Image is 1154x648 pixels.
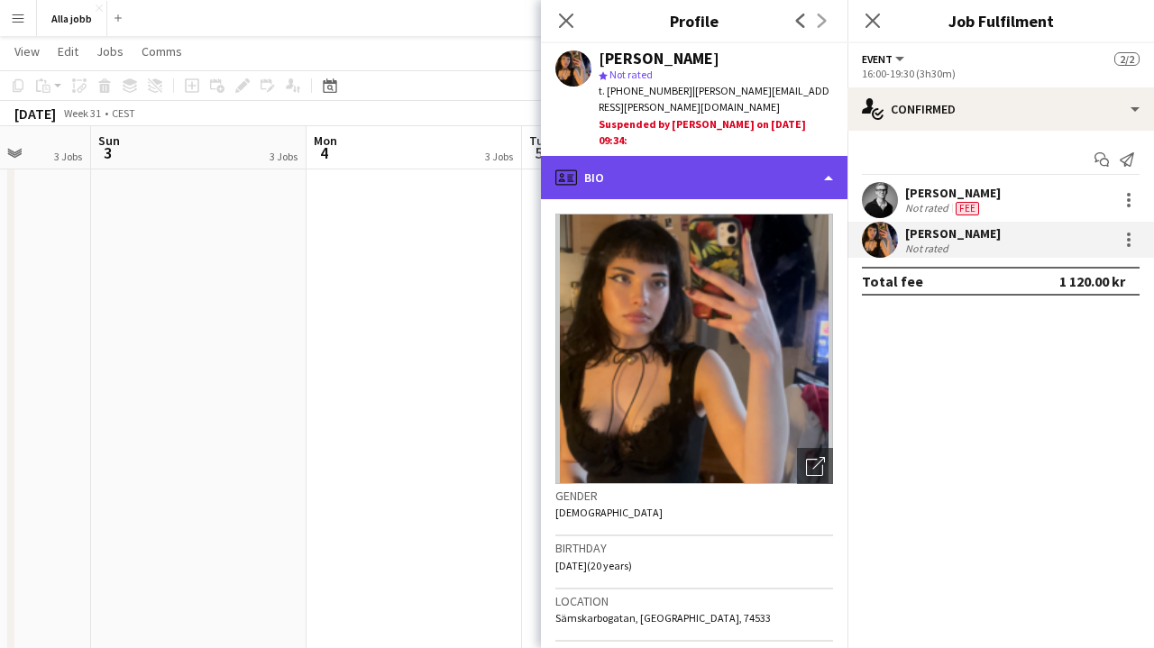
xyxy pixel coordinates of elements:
[956,202,979,215] span: Fee
[862,67,1140,80] div: 16:00-19:30 (3h30m)
[37,1,107,36] button: Alla jobb
[599,84,692,97] span: t. [PHONE_NUMBER]
[1059,272,1125,290] div: 1 120.00 kr
[112,106,135,120] div: CEST
[89,40,131,63] a: Jobs
[847,87,1154,131] div: Confirmed
[58,43,78,59] span: Edit
[96,142,120,163] span: 3
[142,43,182,59] span: Comms
[527,142,550,163] span: 5
[485,150,513,163] div: 3 Jobs
[862,272,923,290] div: Total fee
[599,84,829,114] span: | [PERSON_NAME][EMAIL_ADDRESS][PERSON_NAME][DOMAIN_NAME]
[555,488,833,504] h3: Gender
[905,185,1001,201] div: [PERSON_NAME]
[270,150,298,163] div: 3 Jobs
[555,506,663,519] span: [DEMOGRAPHIC_DATA]
[314,132,337,149] span: Mon
[1114,52,1140,66] span: 2/2
[555,593,833,609] h3: Location
[862,52,893,66] span: Event
[599,116,833,149] div: Suspended by [PERSON_NAME] on [DATE] 09:34:
[862,52,907,66] button: Event
[555,214,833,484] img: Crew avatar or photo
[14,43,40,59] span: View
[50,40,86,63] a: Edit
[96,43,124,59] span: Jobs
[847,9,1154,32] h3: Job Fulfilment
[905,225,1001,242] div: [PERSON_NAME]
[541,156,847,199] div: Bio
[599,50,719,67] div: [PERSON_NAME]
[905,201,952,215] div: Not rated
[14,105,56,123] div: [DATE]
[60,106,105,120] span: Week 31
[98,132,120,149] span: Sun
[7,40,47,63] a: View
[609,68,653,81] span: Not rated
[555,611,771,625] span: Sämskarbogatan, [GEOGRAPHIC_DATA], 74533
[555,540,833,556] h3: Birthday
[541,9,847,32] h3: Profile
[952,201,983,215] div: Crew has different fees then in role
[134,40,189,63] a: Comms
[905,242,952,255] div: Not rated
[54,150,82,163] div: 3 Jobs
[555,559,632,572] span: [DATE] (20 years)
[529,132,550,149] span: Tue
[797,448,833,484] div: Open photos pop-in
[311,142,337,163] span: 4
